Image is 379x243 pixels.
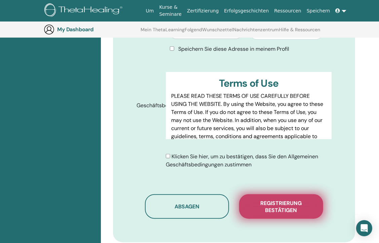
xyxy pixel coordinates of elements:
span: Registrierung bestätigen [248,200,315,214]
a: Ressourcen [271,5,304,17]
a: Folgend [185,27,202,38]
button: Registrierung bestätigen [239,194,323,219]
a: Um [143,5,157,17]
span: Klicken Sie hier, um zu bestätigen, dass Sie den Allgemeinen Geschäftsbedingungen zustimmen [166,153,318,168]
a: Erfolgsgeschichten [221,5,271,17]
h3: Terms of Use [171,77,326,89]
button: Absagen [145,194,229,219]
label: Geschäftsbedingungen [131,99,166,112]
a: Speichern [304,5,333,17]
h3: My Dashboard [57,26,124,33]
a: Mein ThetaLearning [141,27,185,38]
img: generic-user-icon.jpg [44,24,54,35]
a: Zertifizierung [184,5,221,17]
img: logo.png [44,3,125,18]
span: Absagen [175,203,199,210]
a: Wunschzettel [202,27,233,38]
a: Kurse & Seminare [157,1,185,21]
div: Open Intercom Messenger [356,220,372,236]
a: Nachrichtenzentrum [233,27,279,38]
span: Speichern Sie diese Adresse in meinem Profil [178,45,289,52]
a: Hilfe & Ressourcen [279,27,320,38]
p: PLEASE READ THESE TERMS OF USE CAREFULLY BEFORE USING THE WEBSITE. By using the Website, you agre... [171,92,326,165]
